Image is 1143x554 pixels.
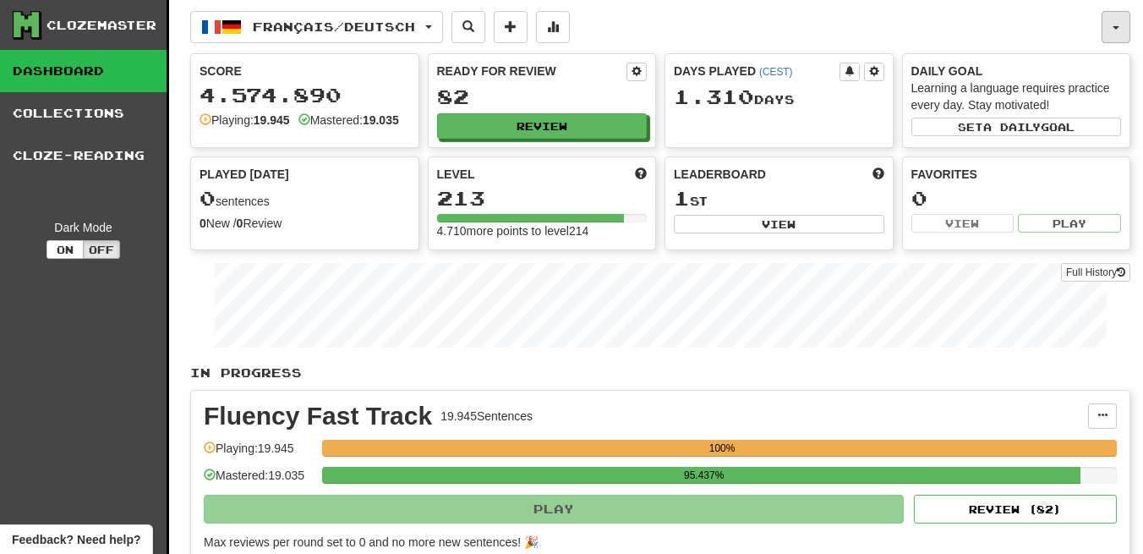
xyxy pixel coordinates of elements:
[911,188,1122,209] div: 0
[190,365,1130,381] p: In Progress
[674,188,884,210] div: st
[983,121,1041,133] span: a daily
[237,217,243,230] strong: 0
[635,166,647,183] span: Score more points to level up
[494,11,528,43] button: Add sentence to collection
[363,113,399,127] strong: 19.035
[759,66,793,78] a: (CEST)
[674,186,690,210] span: 1
[872,166,884,183] span: This week in points, UTC
[200,112,290,129] div: Playing:
[200,215,410,232] div: New / Review
[204,534,1107,551] div: Max reviews per round set to 0 and no more new sentences! 🎉
[911,80,1122,113] div: Learning a language requires practice every day. Stay motivated!
[200,85,410,106] div: 4.574.890
[12,531,140,548] span: Open feedback widget
[200,63,410,80] div: Score
[298,112,399,129] div: Mastered:
[674,86,884,108] div: Day s
[254,113,290,127] strong: 19.945
[674,215,884,233] button: View
[911,166,1122,183] div: Favorites
[46,240,84,259] button: On
[13,219,154,236] div: Dark Mode
[440,408,533,425] div: 19.945 Sentences
[200,188,410,210] div: sentences
[204,440,314,468] div: Playing: 19.945
[911,214,1014,233] button: View
[83,240,120,259] button: Off
[451,11,485,43] button: Search sentences
[204,403,432,429] div: Fluency Fast Track
[674,85,754,108] span: 1.310
[190,11,443,43] button: Français/Deutsch
[1018,214,1121,233] button: Play
[437,63,627,80] div: Ready for Review
[1061,263,1130,282] a: Full History
[204,467,314,495] div: Mastered: 19.035
[911,63,1122,80] div: Daily Goal
[437,166,475,183] span: Level
[204,495,904,524] button: Play
[536,11,570,43] button: More stats
[46,17,156,34] div: Clozemaster
[253,19,415,34] span: Français / Deutsch
[674,63,839,80] div: Days Played
[200,186,216,210] span: 0
[674,166,766,183] span: Leaderboard
[437,86,648,107] div: 82
[327,467,1080,484] div: 95.437%
[914,495,1117,524] button: Review (82)
[437,113,648,139] button: Review
[911,118,1122,136] button: Seta dailygoal
[200,166,289,183] span: Played [DATE]
[437,188,648,209] div: 213
[437,222,648,239] div: 4.710 more points to level 214
[327,440,1117,457] div: 100%
[200,217,206,230] strong: 0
